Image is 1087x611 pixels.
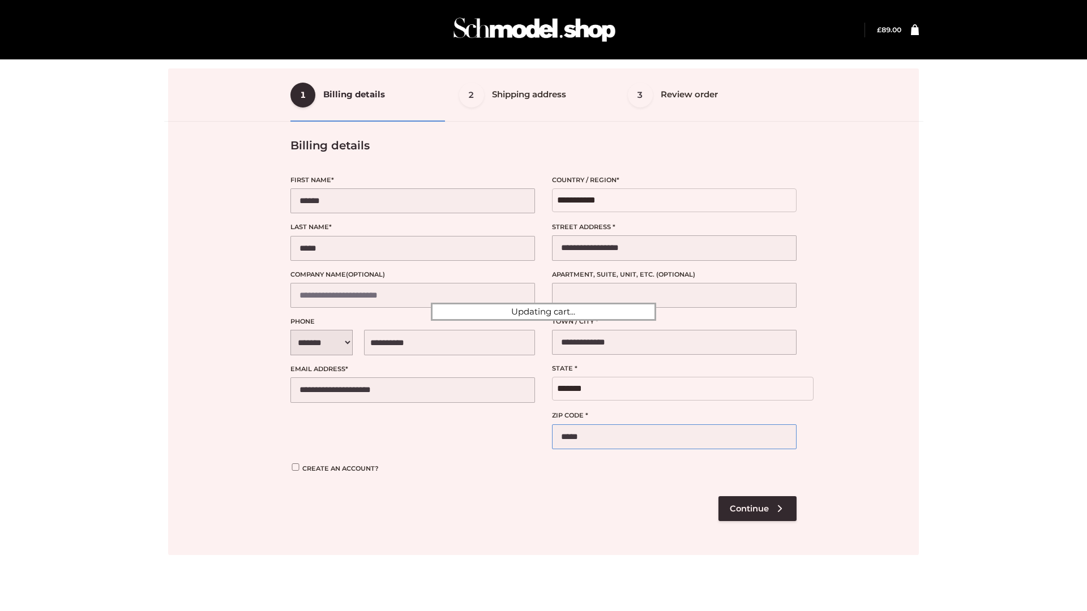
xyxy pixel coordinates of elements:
a: £89.00 [877,25,901,34]
img: Schmodel Admin 964 [450,7,619,52]
div: Updating cart... [431,303,656,321]
span: £ [877,25,881,34]
bdi: 89.00 [877,25,901,34]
